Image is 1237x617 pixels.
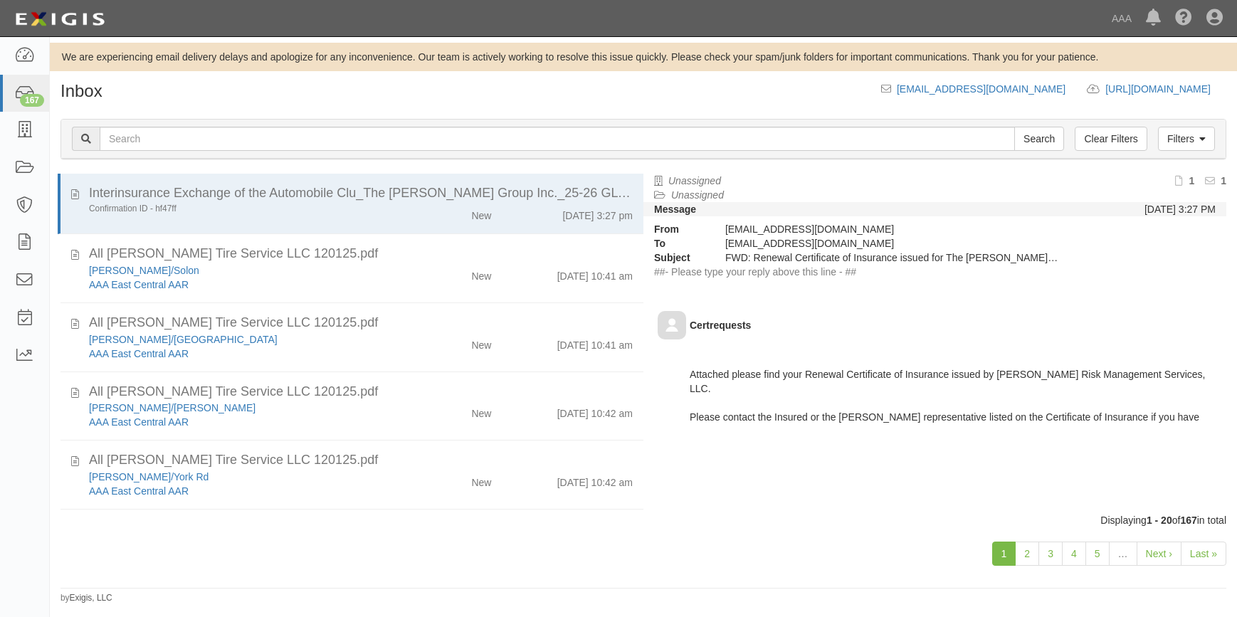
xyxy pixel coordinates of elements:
[60,82,102,100] h1: Inbox
[643,236,715,251] strong: To
[1144,202,1216,216] div: [DATE] 3:27 PM
[1181,542,1226,566] a: Last »
[1109,542,1137,566] a: …
[715,222,1070,236] div: [EMAIL_ADDRESS][DOMAIN_NAME]
[654,204,696,215] strong: Message
[471,263,491,283] div: New
[1221,175,1226,186] b: 1
[897,83,1065,95] a: [EMAIL_ADDRESS][DOMAIN_NAME]
[50,50,1237,64] div: We are experiencing email delivery delays and apologize for any inconvenience. Our team is active...
[1158,127,1215,151] a: Filters
[89,332,397,347] div: Conrad's/Westlake
[557,401,633,421] div: [DATE] 10:42 am
[89,451,633,470] div: All Conrad's Tire Service LLC 120125.pdf
[471,332,491,352] div: New
[557,332,633,352] div: [DATE] 10:41 am
[1075,127,1147,151] a: Clear Filters
[471,203,491,223] div: New
[89,279,189,290] a: AAA East Central AAR
[89,416,189,428] a: AAA East Central AAR
[70,593,112,603] a: Exigis, LLC
[1175,10,1192,27] i: Help Center - Complianz
[1189,175,1194,186] b: 1
[715,236,1070,251] div: inbox@ace.complianz.com
[658,311,686,339] img: default-avatar-80.png
[1137,542,1181,566] a: Next ›
[1014,127,1064,151] input: Search
[89,470,397,484] div: Conrad's/York Rd
[671,189,724,201] a: Unassigned
[471,470,491,490] div: New
[89,471,209,482] a: [PERSON_NAME]/York Rd
[1085,542,1110,566] a: 5
[89,415,397,429] div: AAA East Central AAR
[89,401,397,415] div: Conrad's/Willoughby
[1147,515,1172,526] b: 1 - 20
[562,203,633,223] div: [DATE] 3:27 pm
[643,222,715,236] strong: From
[89,314,633,332] div: All Conrad's Tire Service LLC 120125.pdf
[643,251,715,265] strong: Subject
[557,263,633,283] div: [DATE] 10:41 am
[89,245,633,263] div: All Conrad's Tire Service LLC 120125.pdf
[50,513,1237,527] div: Displaying of in total
[557,470,633,490] div: [DATE] 10:42 am
[690,353,1216,453] div: Attached please find your Renewal Certificate of Insurance issued by [PERSON_NAME] Risk Managemen...
[654,266,856,278] span: ##- Please type your reply above this line - ##
[89,484,397,498] div: AAA East Central AAR
[89,203,397,215] div: Confirmation ID - hf47ff
[89,334,278,345] a: [PERSON_NAME]/[GEOGRAPHIC_DATA]
[89,278,397,292] div: AAA East Central AAR
[1015,542,1039,566] a: 2
[89,265,199,276] a: [PERSON_NAME]/Solon
[60,592,112,604] small: by
[89,184,633,203] div: Interinsurance Exchange of the Automobile Clu_The Boyd Group Inc._25-26 GL AUTO UMB WC MAIN_8-27-...
[89,402,256,413] a: [PERSON_NAME]/[PERSON_NAME]
[89,383,633,401] div: All Conrad's Tire Service LLC 120125.pdf
[668,175,721,186] a: Unassigned
[1105,4,1139,33] a: AAA
[20,94,44,107] div: 167
[89,347,397,361] div: AAA East Central AAR
[471,401,491,421] div: New
[89,348,189,359] a: AAA East Central AAR
[11,6,109,32] img: logo-5460c22ac91f19d4615b14bd174203de0afe785f0fc80cf4dbbc73dc1793850b.png
[1062,542,1086,566] a: 4
[89,263,397,278] div: Conrad's/Solon
[715,251,1070,265] div: FWD: Renewal Certificate of Insurance issued for The Boyd Group (US), Inc.
[1105,83,1226,95] a: [URL][DOMAIN_NAME]
[100,127,1015,151] input: Search
[992,542,1016,566] a: 1
[1180,515,1196,526] b: 167
[690,320,751,331] b: Certrequests
[1038,542,1063,566] a: 3
[89,485,189,497] a: AAA East Central AAR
